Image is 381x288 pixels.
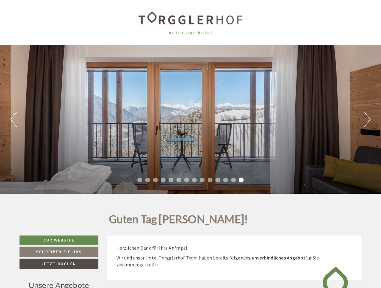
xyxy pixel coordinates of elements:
a: Zur Website [19,235,98,245]
div: [DATE] [107,5,129,15]
div: [GEOGRAPHIC_DATA] [9,18,95,22]
small: 05:30 [9,29,95,34]
a: Jetzt buchen [19,259,98,269]
button: Senden [200,158,236,169]
p: Wir und unser Hotel Torgglerhof Team haben bereits folgendes, für Sie zusammengestellt: [116,254,353,268]
h1: Guten Tag [PERSON_NAME]! [109,213,248,228]
p: Herzlichen Dank für Ihre Anfrage! [116,244,353,251]
div: Guten Tag, wie können wir Ihnen helfen? [5,16,98,35]
button: Next [364,112,370,127]
a: Schreiben Sie uns [19,247,98,257]
button: Previous [10,112,17,127]
strong: unverbindliches Angebot [252,255,306,261]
